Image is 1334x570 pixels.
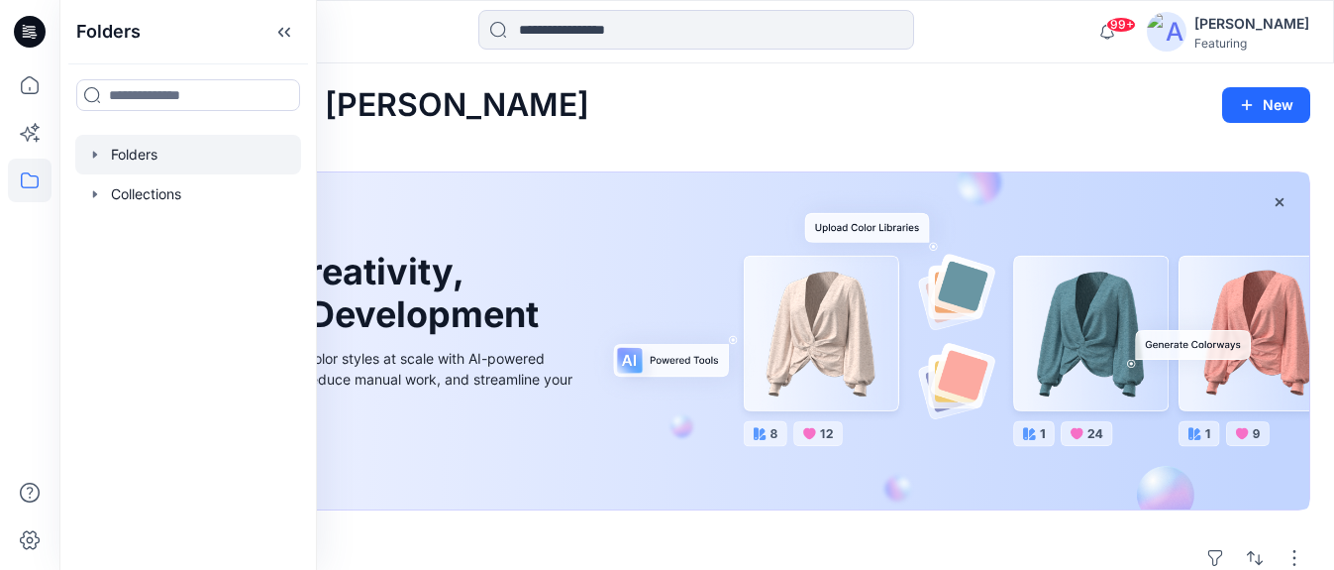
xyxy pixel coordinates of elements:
div: [PERSON_NAME] [1194,12,1309,36]
img: avatar [1147,12,1186,52]
div: Featuring [1194,36,1309,51]
a: Discover more [132,434,577,474]
div: Explore ideas faster and recolor styles at scale with AI-powered tools that boost creativity, red... [132,348,577,410]
h1: Unleash Creativity, Speed Up Development [132,251,548,336]
button: New [1222,87,1310,123]
span: 99+ [1106,17,1136,33]
h2: Welcome back, [PERSON_NAME] [83,87,589,124]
